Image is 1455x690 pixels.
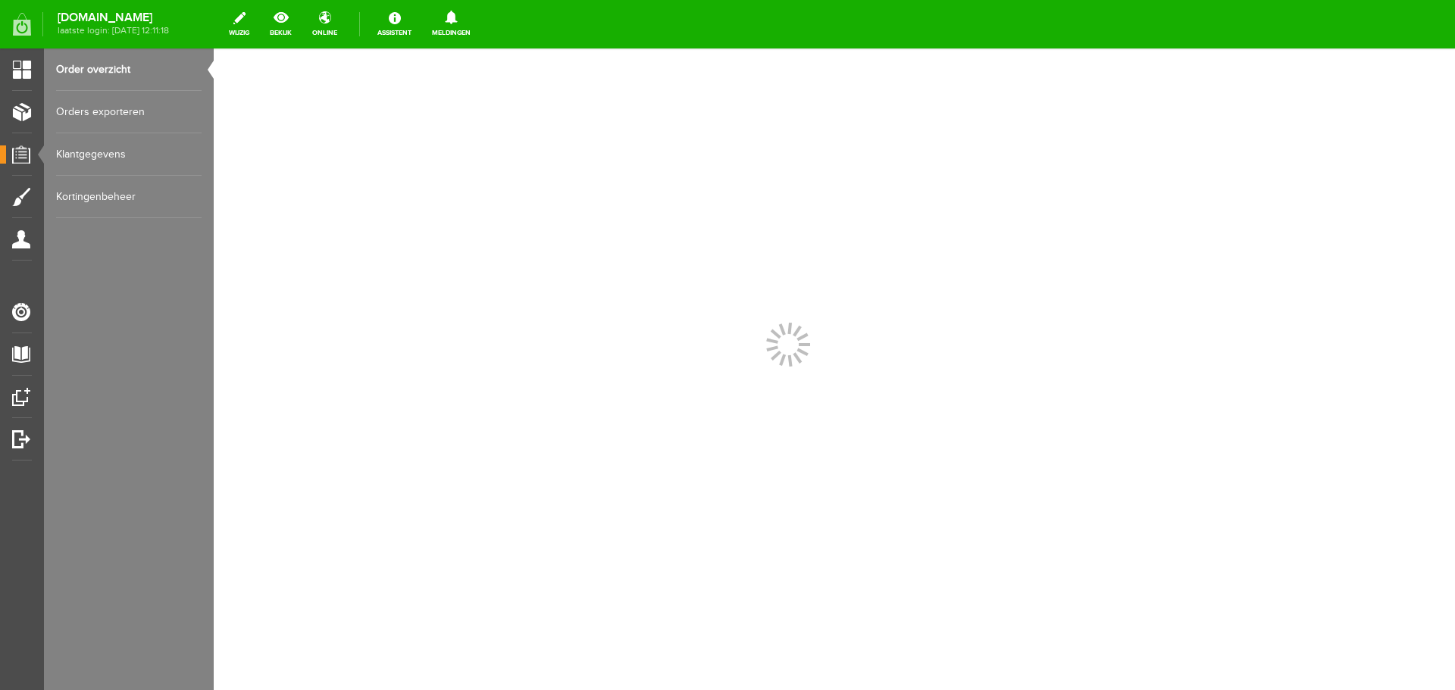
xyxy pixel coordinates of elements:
[220,8,258,41] a: wijzig
[56,133,202,176] a: Klantgegevens
[58,14,169,22] strong: [DOMAIN_NAME]
[303,8,346,41] a: online
[56,176,202,218] a: Kortingenbeheer
[261,8,301,41] a: bekijk
[56,48,202,91] a: Order overzicht
[58,27,169,35] span: laatste login: [DATE] 12:11:18
[423,8,480,41] a: Meldingen
[368,8,421,41] a: Assistent
[56,91,202,133] a: Orders exporteren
